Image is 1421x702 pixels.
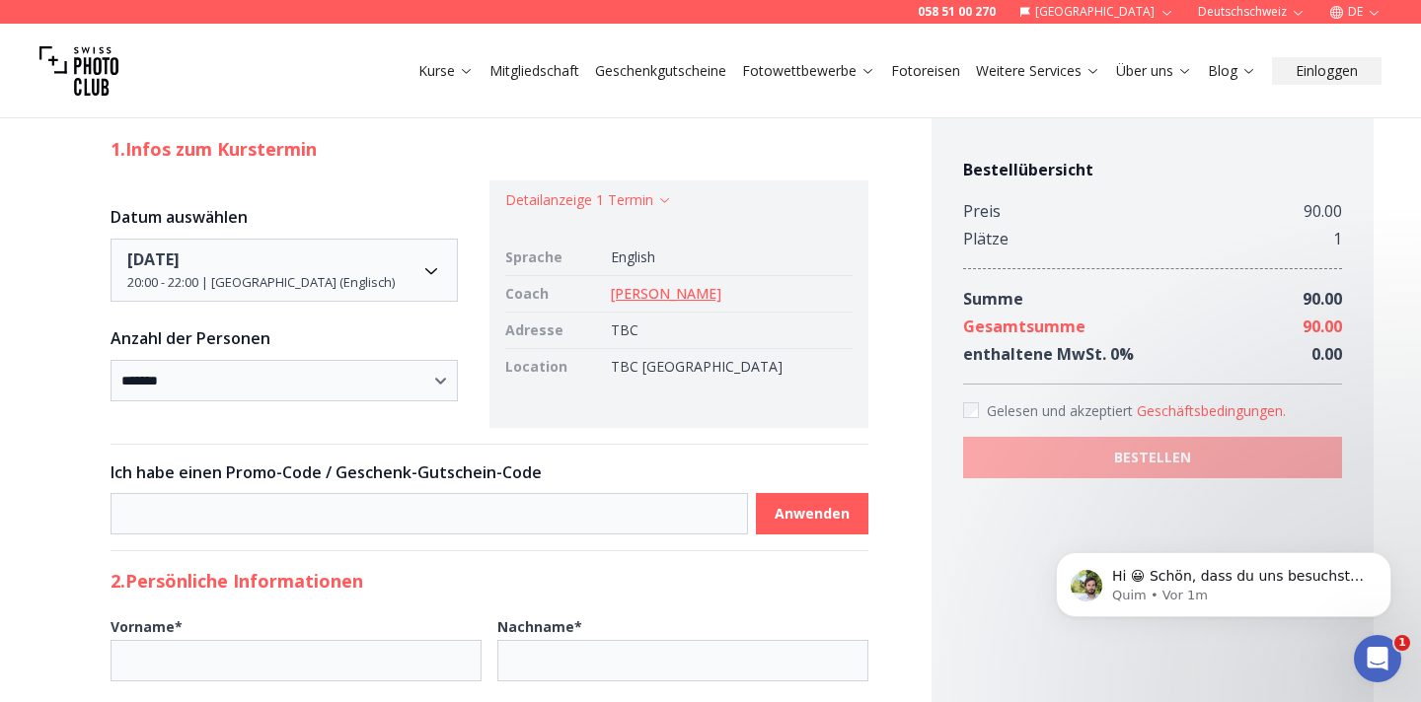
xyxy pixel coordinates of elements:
span: 90.00 [1303,288,1342,310]
button: Mitgliedschaft [482,57,587,85]
td: Coach [505,275,603,312]
td: Sprache [505,240,603,276]
button: Kurse [411,57,482,85]
button: Detailanzeige 1 Termin [505,190,672,210]
button: Weitere Services [968,57,1108,85]
a: Über uns [1116,61,1192,81]
h3: Ich habe einen Promo-Code / Geschenk-Gutschein-Code [111,460,868,484]
b: Anwenden [775,504,850,524]
a: Weitere Services [976,61,1100,81]
h3: Datum auswählen [111,205,458,229]
a: Kurse [418,61,474,81]
td: TBC [GEOGRAPHIC_DATA] [603,348,853,385]
button: BESTELLEN [963,437,1342,478]
b: Vorname * [111,617,183,636]
b: Nachname * [497,617,582,636]
iframe: Intercom live chat [1354,635,1401,682]
td: English [603,240,853,276]
button: Blog [1200,57,1264,85]
div: Preis [963,197,1001,225]
b: BESTELLEN [1114,448,1191,467]
a: Fotowettbewerbe [742,61,875,81]
div: Plätze [963,225,1009,252]
a: 058 51 00 270 [918,4,996,20]
button: Geschenkgutscheine [587,57,734,85]
button: Fotowettbewerbe [734,57,883,85]
a: Geschenkgutscheine [595,61,726,81]
button: Accept termsGelesen und akzeptiert [1137,401,1286,421]
td: Adresse [505,312,603,348]
input: Nachname* [497,640,868,681]
div: 1 [1333,225,1342,252]
img: Swiss photo club [39,32,118,110]
td: TBC [603,312,853,348]
div: Gesamtsumme [963,313,1085,340]
a: Fotoreisen [891,61,960,81]
span: 90.00 [1303,316,1342,337]
h2: 1. Infos zum Kurstermin [111,135,868,163]
span: 0.00 [1311,343,1342,365]
button: Über uns [1108,57,1200,85]
h3: Anzahl der Personen [111,326,458,350]
iframe: Intercom notifications Nachricht [1026,511,1421,649]
h4: Bestellübersicht [963,158,1342,181]
span: 1 [1394,635,1410,651]
div: enthaltene MwSt. 0 % [963,340,1134,368]
a: Blog [1208,61,1256,81]
div: 90.00 [1304,197,1342,225]
div: Summe [963,285,1023,313]
span: Gelesen und akzeptiert [987,401,1137,420]
input: Vorname* [111,640,482,681]
button: Date [111,239,458,302]
a: [PERSON_NAME] [611,284,721,303]
button: Anwenden [756,493,868,534]
input: Accept terms [963,402,979,418]
button: Einloggen [1272,57,1382,85]
button: Fotoreisen [883,57,968,85]
h2: 2. Persönliche Informationen [111,567,868,595]
td: Location [505,348,603,385]
a: Mitgliedschaft [489,61,579,81]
